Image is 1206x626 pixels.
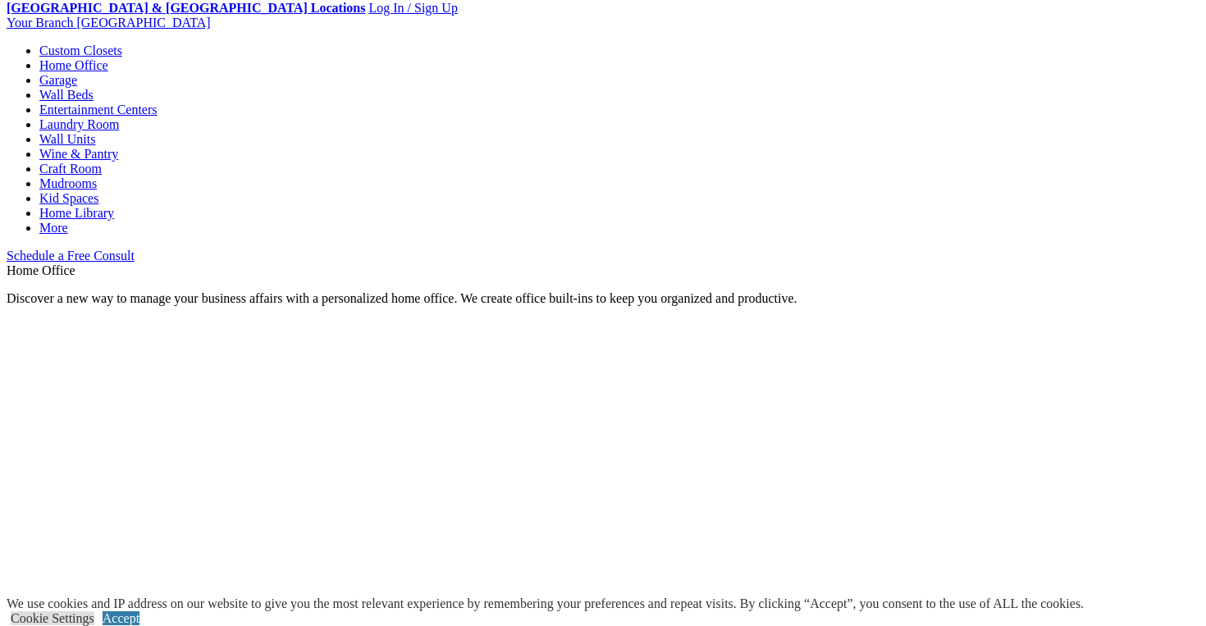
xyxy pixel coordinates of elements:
[39,206,114,220] a: Home Library
[39,88,94,102] a: Wall Beds
[76,16,210,30] span: [GEOGRAPHIC_DATA]
[11,611,94,625] a: Cookie Settings
[103,611,139,625] a: Accept
[39,103,158,117] a: Entertainment Centers
[7,596,1084,611] div: We use cookies and IP address on our website to give you the most relevant experience by remember...
[39,58,108,72] a: Home Office
[7,16,73,30] span: Your Branch
[39,221,68,235] a: More menu text will display only on big screen
[7,16,211,30] a: Your Branch [GEOGRAPHIC_DATA]
[7,291,1199,306] p: Discover a new way to manage your business affairs with a personalized home office. We create off...
[39,132,95,146] a: Wall Units
[39,162,102,176] a: Craft Room
[7,249,135,263] a: Schedule a Free Consult (opens a dropdown menu)
[368,1,457,15] a: Log In / Sign Up
[39,73,77,87] a: Garage
[39,117,119,131] a: Laundry Room
[7,263,75,277] span: Home Office
[39,43,122,57] a: Custom Closets
[39,176,97,190] a: Mudrooms
[7,1,365,15] a: [GEOGRAPHIC_DATA] & [GEOGRAPHIC_DATA] Locations
[39,191,98,205] a: Kid Spaces
[39,147,118,161] a: Wine & Pantry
